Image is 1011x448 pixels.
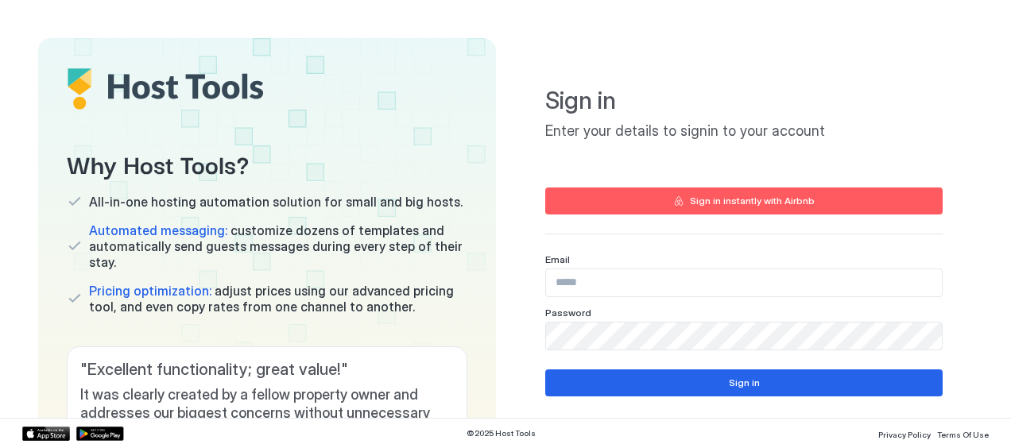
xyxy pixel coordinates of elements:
[89,283,211,299] span: Pricing optimization:
[546,322,942,350] input: Input Field
[878,430,931,439] span: Privacy Policy
[89,283,467,315] span: adjust prices using our advanced pricing tool, and even copy rates from one channel to another.
[80,360,454,380] span: " Excellent functionality; great value! "
[89,222,467,270] span: customize dozens of templates and automatically send guests messages during every step of their s...
[937,430,989,439] span: Terms Of Use
[545,307,591,319] span: Password
[22,427,70,441] a: App Store
[690,194,815,208] div: Sign in instantly with Airbnb
[729,376,760,390] div: Sign in
[545,369,943,396] button: Sign in
[76,427,124,441] a: Google Play Store
[937,425,989,442] a: Terms Of Use
[545,86,943,116] span: Sign in
[545,122,943,141] span: Enter your details to signin to your account
[67,145,467,181] span: Why Host Tools?
[545,187,943,214] button: Sign in instantly with Airbnb
[89,194,463,210] span: All-in-one hosting automation solution for small and big hosts.
[878,425,931,442] a: Privacy Policy
[89,222,227,238] span: Automated messaging:
[467,428,536,438] span: © 2025 Host Tools
[546,269,942,296] input: Input Field
[545,253,570,265] span: Email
